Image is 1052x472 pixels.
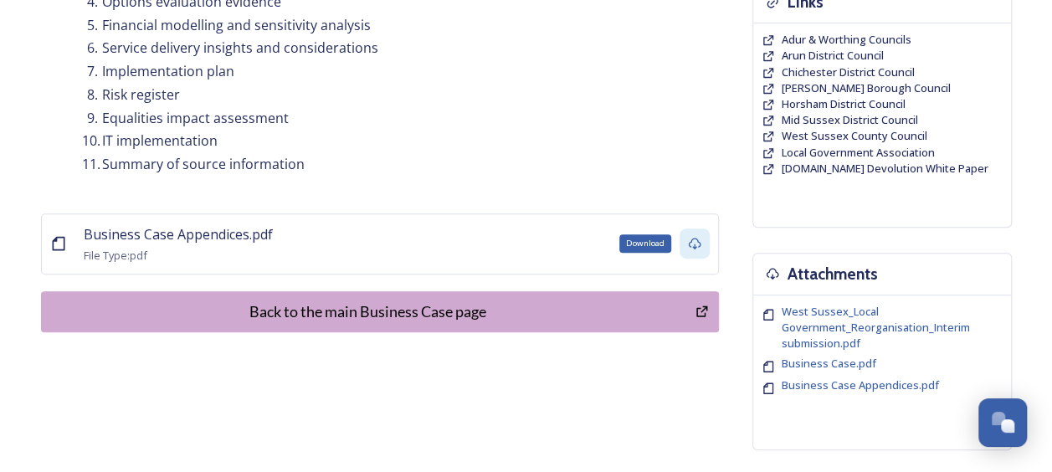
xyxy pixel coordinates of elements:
[82,155,698,174] li: Summary of source information
[84,248,147,263] span: File Type: pdf
[84,225,273,244] span: Business Case Appendices.pdf
[82,109,698,128] li: Equalities impact assessment
[82,85,698,105] li: Risk register
[82,62,698,81] li: Implementation plan
[782,145,935,161] a: Local Government Association
[782,64,915,80] a: Chichester District Council
[41,291,719,332] button: Back to the main Business Case page
[782,304,970,351] span: West Sussex_Local Government_Reorganisation_Interim submission.pdf
[82,38,698,58] li: Service delivery insights and considerations
[782,48,884,64] a: Arun District Council
[978,398,1027,447] button: Open Chat
[782,48,884,63] span: Arun District Council
[50,300,687,323] div: Back to the main Business Case page
[782,356,876,371] span: Business Case.pdf
[82,131,698,151] li: IT implementation
[782,161,988,177] a: [DOMAIN_NAME] Devolution White Paper
[782,96,906,112] a: Horsham District Council
[782,161,988,176] span: [DOMAIN_NAME] Devolution White Paper
[782,112,918,128] a: Mid Sussex District Council
[782,112,918,127] span: Mid Sussex District Council
[619,234,671,253] div: Download
[782,80,951,96] a: [PERSON_NAME] Borough Council
[782,32,911,47] span: Adur & Worthing Councils
[782,80,951,95] span: [PERSON_NAME] Borough Council
[782,32,911,48] a: Adur & Worthing Councils
[782,128,927,143] span: West Sussex County Council
[84,223,273,244] a: Business Case Appendices.pdf
[788,262,878,286] h3: Attachments
[782,96,906,111] span: Horsham District Council
[782,145,935,160] span: Local Government Association
[782,377,939,392] span: Business Case Appendices.pdf
[82,16,698,35] li: Financial modelling and sensitivity analysis
[782,128,927,144] a: West Sussex County Council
